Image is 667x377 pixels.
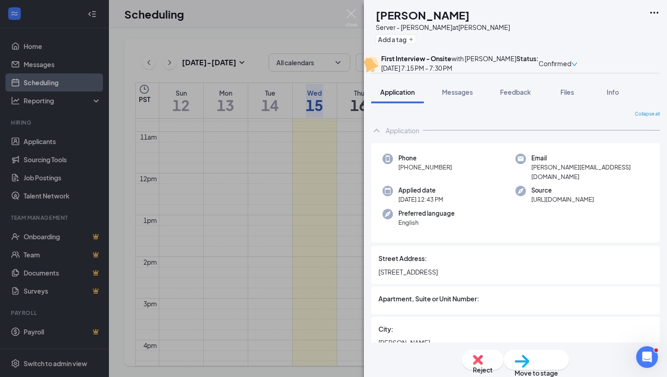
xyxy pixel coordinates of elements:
b: First Interview - Onsite [381,54,451,63]
span: Applied date [398,186,443,195]
span: [PHONE_NUMBER] [398,163,452,172]
span: Collapse all [635,111,660,118]
div: [DATE] 7:15 PM - 7:30 PM [381,63,516,73]
span: Reject [473,365,493,375]
span: Phone [398,154,452,163]
span: Source [531,186,594,195]
div: Application [386,126,419,135]
iframe: Intercom live chat [636,346,658,368]
svg: Plus [408,37,414,42]
div: with [PERSON_NAME] [381,54,516,63]
span: Feedback [500,88,531,96]
svg: Ellipses [649,7,660,18]
span: down [571,61,578,68]
span: Apartment, Suite or Unit Number: [378,294,479,304]
span: Confirmed [539,58,571,68]
span: Messages [442,88,473,96]
span: Street Address: [378,253,427,263]
div: Status : [516,54,539,73]
button: PlusAdd a tag [376,34,416,44]
span: Info [607,88,619,96]
span: [URL][DOMAIN_NAME] [531,195,594,204]
span: City: [378,324,393,334]
span: Application [380,88,415,96]
span: Email [531,154,648,163]
svg: ChevronUp [371,125,382,136]
span: [DATE] 12:43 PM [398,195,443,204]
div: Server - [PERSON_NAME] at [PERSON_NAME] [376,23,510,32]
span: [PERSON_NAME] [378,338,652,348]
span: English [398,218,455,227]
span: [PERSON_NAME][EMAIL_ADDRESS][DOMAIN_NAME] [531,163,648,181]
h1: [PERSON_NAME] [376,7,470,23]
span: [STREET_ADDRESS] [378,267,652,277]
span: Files [560,88,574,96]
span: Preferred language [398,209,455,218]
